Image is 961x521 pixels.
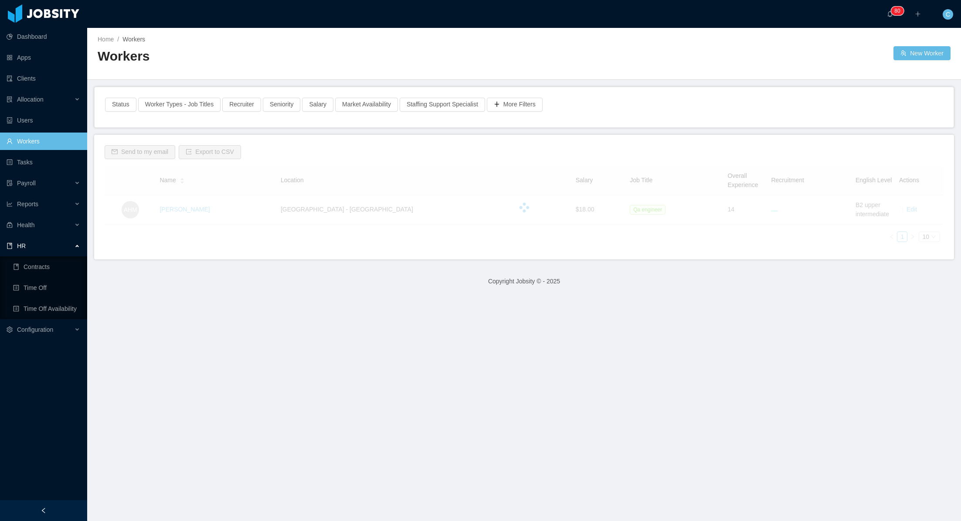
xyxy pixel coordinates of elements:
a: icon: robotUsers [7,112,80,129]
button: Status [105,98,136,112]
a: icon: appstoreApps [7,49,80,66]
span: / [117,36,119,43]
i: icon: bell [887,11,893,17]
footer: Copyright Jobsity © - 2025 [87,266,961,296]
button: Staffing Support Specialist [400,98,485,112]
sup: 80 [891,7,903,15]
button: Market Availability [335,98,398,112]
i: icon: line-chart [7,201,13,207]
button: Salary [302,98,333,112]
button: Recruiter [222,98,261,112]
span: Configuration [17,326,53,333]
a: Home [98,36,114,43]
i: icon: solution [7,96,13,102]
p: 0 [897,7,900,15]
span: C [946,9,950,20]
span: Reports [17,201,38,208]
p: 8 [894,7,897,15]
button: Worker Types - Job Titles [138,98,221,112]
i: icon: file-protect [7,180,13,186]
a: icon: pie-chartDashboard [7,28,80,45]
button: Seniority [263,98,300,112]
span: HR [17,242,26,249]
h2: Workers [98,48,524,65]
button: icon: usergroup-addNew Worker [893,46,951,60]
a: icon: profileTime Off Availability [13,300,80,317]
a: icon: profileTasks [7,153,80,171]
i: icon: book [7,243,13,249]
i: icon: plus [915,11,921,17]
button: icon: plusMore Filters [487,98,543,112]
span: Health [17,221,34,228]
span: Payroll [17,180,36,187]
a: icon: auditClients [7,70,80,87]
span: Workers [122,36,145,43]
a: icon: bookContracts [13,258,80,276]
span: Allocation [17,96,44,103]
a: icon: userWorkers [7,133,80,150]
a: icon: profileTime Off [13,279,80,296]
i: icon: medicine-box [7,222,13,228]
i: icon: setting [7,327,13,333]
